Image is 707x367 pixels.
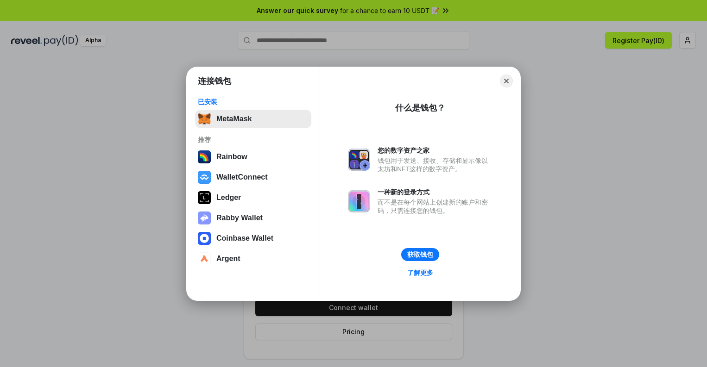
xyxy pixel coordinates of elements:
div: 而不是在每个网站上创建新的账户和密码，只需连接您的钱包。 [378,198,492,215]
img: svg+xml,%3Csvg%20xmlns%3D%22http%3A%2F%2Fwww.w3.org%2F2000%2Fsvg%22%20fill%3D%22none%22%20viewBox... [348,190,370,212]
div: Rainbow [216,153,247,161]
div: 钱包用于发送、接收、存储和显示像以太坊和NFT这样的数字资产。 [378,156,492,173]
button: 获取钱包 [401,248,439,261]
div: 已安装 [198,98,309,106]
div: Coinbase Wallet [216,234,273,243]
button: Rainbow [195,148,311,166]
div: 了解更多 [407,268,433,277]
button: MetaMask [195,110,311,128]
img: svg+xml,%3Csvg%20width%3D%22120%22%20height%3D%22120%22%20viewBox%3D%220%200%20120%20120%22%20fil... [198,150,211,163]
img: svg+xml,%3Csvg%20width%3D%2228%22%20height%3D%2228%22%20viewBox%3D%220%200%2028%2028%22%20fill%3D... [198,252,211,265]
div: Ledger [216,193,241,202]
img: svg+xml,%3Csvg%20width%3D%2228%22%20height%3D%2228%22%20viewBox%3D%220%200%2028%2028%22%20fill%3D... [198,171,211,184]
img: svg+xml,%3Csvg%20width%3D%2228%22%20height%3D%2228%22%20viewBox%3D%220%200%2028%2028%22%20fill%3D... [198,232,211,245]
div: 获取钱包 [407,250,433,259]
img: svg+xml,%3Csvg%20xmlns%3D%22http%3A%2F%2Fwww.w3.org%2F2000%2Fsvg%22%20width%3D%2228%22%20height%3... [198,191,211,204]
h1: 连接钱包 [198,75,231,87]
div: 您的数字资产之家 [378,146,492,155]
img: svg+xml,%3Csvg%20fill%3D%22none%22%20height%3D%2233%22%20viewBox%3D%220%200%2035%2033%22%20width%... [198,112,211,125]
a: 了解更多 [402,267,439,279]
button: Argent [195,249,311,268]
button: Close [500,75,513,87]
button: Rabby Wallet [195,209,311,227]
div: Rabby Wallet [216,214,263,222]
img: svg+xml,%3Csvg%20xmlns%3D%22http%3A%2F%2Fwww.w3.org%2F2000%2Fsvg%22%20fill%3D%22none%22%20viewBox... [348,149,370,171]
div: 推荐 [198,136,309,144]
div: 一种新的登录方式 [378,188,492,196]
img: svg+xml,%3Csvg%20xmlns%3D%22http%3A%2F%2Fwww.w3.org%2F2000%2Fsvg%22%20fill%3D%22none%22%20viewBox... [198,211,211,224]
div: 什么是钱包？ [395,102,445,113]
button: WalletConnect [195,168,311,187]
div: MetaMask [216,115,252,123]
div: WalletConnect [216,173,268,181]
button: Ledger [195,188,311,207]
div: Argent [216,255,240,263]
button: Coinbase Wallet [195,229,311,248]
